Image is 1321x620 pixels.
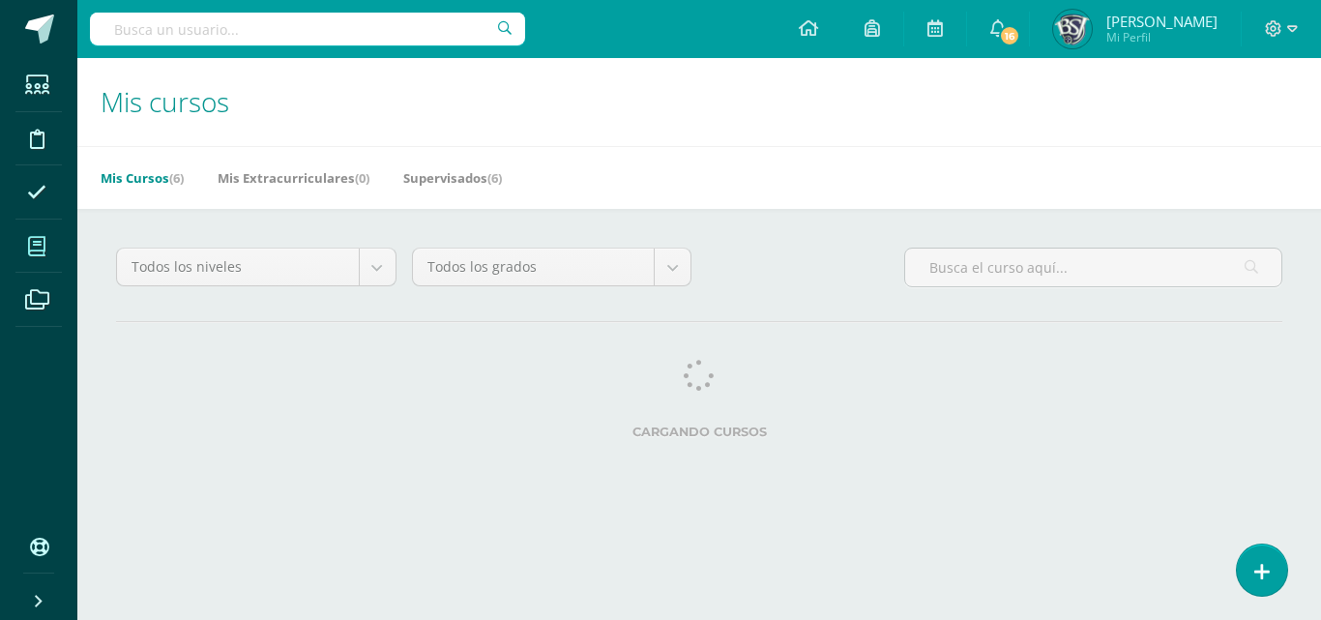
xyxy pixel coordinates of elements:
a: Todos los grados [413,249,691,285]
span: Todos los niveles [132,249,344,285]
span: (0) [355,169,369,187]
span: (6) [487,169,502,187]
span: [PERSON_NAME] [1106,12,1218,31]
input: Busca un usuario... [90,13,525,45]
span: Todos los grados [427,249,640,285]
img: 92f9e14468566f89e5818136acd33899.png [1053,10,1092,48]
input: Busca el curso aquí... [905,249,1281,286]
a: Mis Cursos(6) [101,162,184,193]
a: Todos los niveles [117,249,396,285]
label: Cargando cursos [116,425,1282,439]
span: 16 [998,25,1019,46]
span: (6) [169,169,184,187]
span: Mis cursos [101,83,229,120]
a: Mis Extracurriculares(0) [218,162,369,193]
a: Supervisados(6) [403,162,502,193]
span: Mi Perfil [1106,29,1218,45]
